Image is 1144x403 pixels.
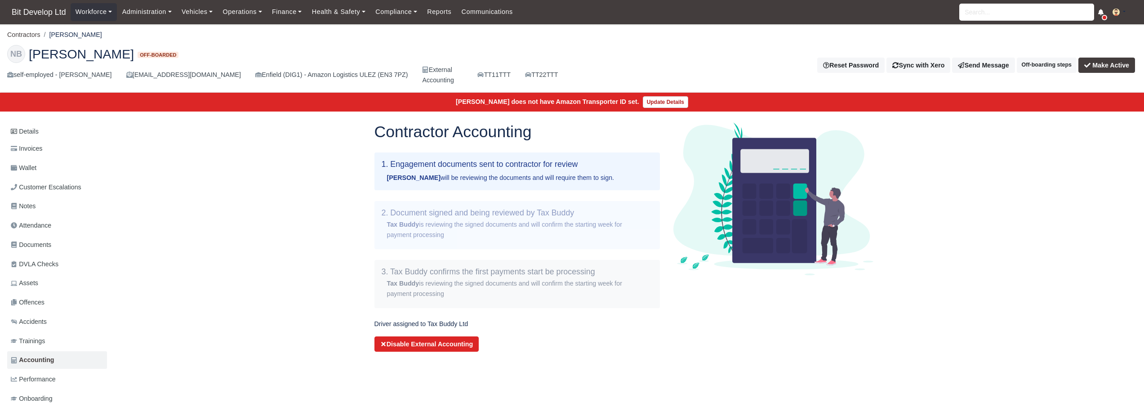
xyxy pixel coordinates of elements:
[29,48,134,60] span: [PERSON_NAME]
[218,3,267,21] a: Operations
[7,179,107,196] a: Customer Escalations
[7,140,107,157] a: Invoices
[307,3,371,21] a: Health & Safety
[477,70,511,80] a: TT11TTT
[382,267,653,277] h5: 3. Tax Buddy confirms the first payments start be processing
[7,217,107,234] a: Attendance
[11,143,42,154] span: Invoices
[11,182,81,193] span: Customer Escalations
[952,58,1015,73] a: Send Message
[0,38,1144,93] div: Nick Baldjiev
[11,297,45,308] span: Offences
[7,313,107,331] a: Accidents
[7,3,71,21] span: Bit Develop Ltd
[959,4,1094,21] input: Search...
[456,3,518,21] a: Communications
[387,221,419,228] strong: Tax Buddy
[1078,58,1135,73] button: Make Active
[7,31,40,38] a: Contractors
[7,4,71,21] a: Bit Develop Ltd
[255,70,408,80] div: Enfield (DIG1) - Amazon Logistics ULEZ (EN3 7PZ)
[11,259,58,269] span: DVLA Checks
[71,3,117,21] a: Workforce
[11,336,45,346] span: Trainings
[374,319,660,329] p: Driver assigned to Tax Buddy Ltd
[422,3,456,21] a: Reports
[7,274,107,292] a: Assets
[11,163,36,173] span: Wallet
[382,208,653,218] h5: 2. Document signed and being reviewed by Tax Buddy
[138,52,178,58] span: Off-boarded
[817,58,885,73] button: Reset Password
[11,220,51,231] span: Attendance
[387,278,647,299] div: is reviewing the signed documents and will confirm the starting week for payment processing
[7,123,107,140] a: Details
[11,317,47,327] span: Accidents
[267,3,307,21] a: Finance
[11,374,56,385] span: Performance
[7,294,107,311] a: Offences
[7,255,107,273] a: DVLA Checks
[7,236,107,254] a: Documents
[126,70,241,80] div: [EMAIL_ADDRESS][DOMAIN_NAME]
[643,96,688,108] a: Update Details
[11,240,51,250] span: Documents
[7,159,107,177] a: Wallet
[886,58,950,73] button: Sync with Xero
[387,219,647,240] div: is reviewing the signed documents and will confirm the starting week for payment processing
[7,70,112,80] div: self-employed - [PERSON_NAME]
[7,197,107,215] a: Notes
[177,3,218,21] a: Vehicles
[374,336,479,352] button: Disable External Accounting
[7,332,107,350] a: Trainings
[117,3,176,21] a: Administration
[40,30,102,40] li: [PERSON_NAME]
[11,355,54,365] span: Accounting
[7,45,25,63] div: NB
[11,278,38,288] span: Assets
[7,371,107,388] a: Performance
[387,174,441,181] strong: [PERSON_NAME]
[1017,58,1077,73] button: Off-boarding steps
[374,122,660,142] h1: Contractor Accounting
[7,351,107,369] a: Accounting
[387,280,419,287] strong: Tax Buddy
[387,173,647,183] div: will be reviewing the documents and will require them to sign.
[382,160,653,169] h5: 1. Engagement documents sent to contractor for review
[982,299,1144,403] iframe: Chat Widget
[525,70,558,80] a: TT22TTT
[11,201,36,211] span: Notes
[370,3,422,21] a: Compliance
[422,65,463,85] div: External Accounting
